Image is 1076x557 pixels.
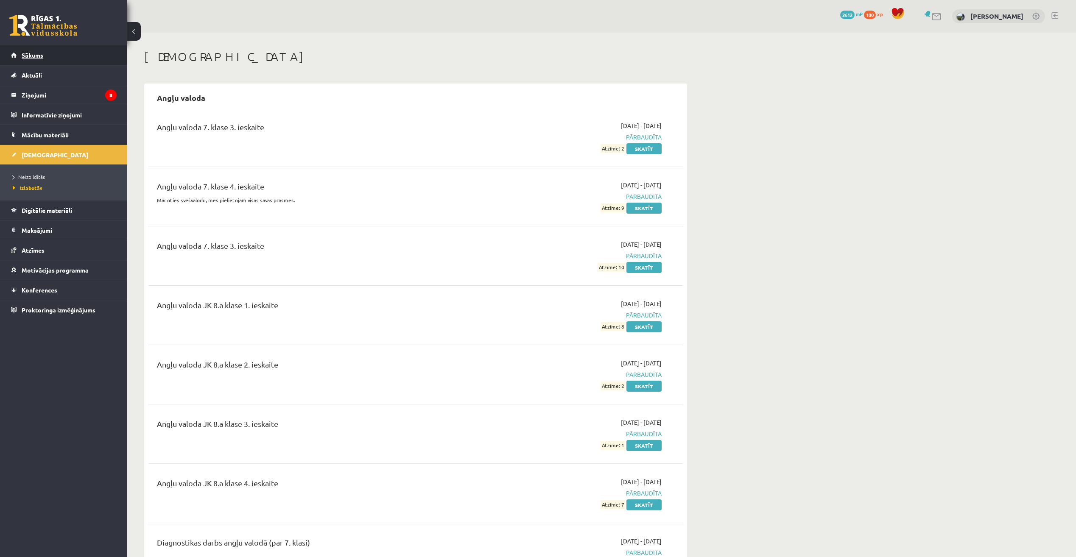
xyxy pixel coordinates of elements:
[11,85,117,105] a: Ziņojumi8
[157,196,489,204] p: Mācoties svešvalodu, mēs pielietojam visas savas prasmes.
[22,306,95,314] span: Proktoringa izmēģinājums
[22,220,117,240] legend: Maksājumi
[626,499,662,510] a: Skatīt
[22,85,117,105] legend: Ziņojumi
[148,88,214,108] h2: Angļu valoda
[157,477,489,493] div: Angļu valoda JK 8.a klase 4. ieskaite
[621,418,662,427] span: [DATE] - [DATE]
[601,203,625,212] span: Atzīme: 9
[144,50,687,64] h1: [DEMOGRAPHIC_DATA]
[502,370,662,379] span: Pārbaudīta
[601,500,625,509] span: Atzīme: 7
[626,440,662,451] a: Skatīt
[13,173,45,180] span: Neizpildītās
[11,300,117,320] a: Proktoringa izmēģinājums
[502,548,662,557] span: Pārbaudīta
[13,184,119,192] a: Izlabotās
[11,280,117,300] a: Konferences
[621,537,662,546] span: [DATE] - [DATE]
[22,51,43,59] span: Sākums
[157,121,489,137] div: Angļu valoda 7. klase 3. ieskaite
[13,184,42,191] span: Izlabotās
[105,89,117,101] i: 8
[157,537,489,552] div: Diagnostikas darbs angļu valodā (par 7. klasi)
[864,11,887,17] a: 100 xp
[11,220,117,240] a: Maksājumi
[11,125,117,145] a: Mācību materiāli
[864,11,876,19] span: 100
[157,240,489,256] div: Angļu valoda 7. klase 3. ieskaite
[11,105,117,125] a: Informatīvie ziņojumi
[956,13,965,21] img: Jānis Helvigs
[22,266,89,274] span: Motivācijas programma
[13,173,119,181] a: Neizpildītās
[157,418,489,434] div: Angļu valoda JK 8.a klase 3. ieskaite
[502,251,662,260] span: Pārbaudīta
[621,299,662,308] span: [DATE] - [DATE]
[601,441,625,450] span: Atzīme: 1
[502,311,662,320] span: Pārbaudīta
[621,121,662,130] span: [DATE] - [DATE]
[626,262,662,273] a: Skatīt
[502,192,662,201] span: Pārbaudīta
[621,477,662,486] span: [DATE] - [DATE]
[601,144,625,153] span: Atzīme: 2
[626,203,662,214] a: Skatīt
[626,321,662,332] a: Skatīt
[601,322,625,331] span: Atzīme: 8
[11,201,117,220] a: Digitālie materiāli
[22,286,57,294] span: Konferences
[856,11,863,17] span: mP
[9,15,77,36] a: Rīgas 1. Tālmācības vidusskola
[626,143,662,154] a: Skatīt
[11,240,117,260] a: Atzīmes
[621,359,662,368] span: [DATE] - [DATE]
[840,11,855,19] span: 2612
[970,12,1023,20] a: [PERSON_NAME]
[502,429,662,438] span: Pārbaudīta
[621,240,662,249] span: [DATE] - [DATE]
[621,181,662,189] span: [DATE] - [DATE]
[157,299,489,315] div: Angļu valoda JK 8.a klase 1. ieskaite
[22,206,72,214] span: Digitālie materiāli
[22,71,42,79] span: Aktuāli
[157,181,489,196] div: Angļu valoda 7. klase 4. ieskaite
[601,382,625,390] span: Atzīme: 2
[157,359,489,374] div: Angļu valoda JK 8.a klase 2. ieskaite
[840,11,863,17] a: 2612 mP
[22,131,69,139] span: Mācību materiāli
[22,246,45,254] span: Atzīmes
[22,151,88,159] span: [DEMOGRAPHIC_DATA]
[877,11,883,17] span: xp
[11,65,117,85] a: Aktuāli
[11,260,117,280] a: Motivācijas programma
[502,489,662,498] span: Pārbaudīta
[22,105,117,125] legend: Informatīvie ziņojumi
[626,381,662,392] a: Skatīt
[598,263,625,272] span: Atzīme: 10
[502,133,662,142] span: Pārbaudīta
[11,45,117,65] a: Sākums
[11,145,117,164] a: [DEMOGRAPHIC_DATA]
